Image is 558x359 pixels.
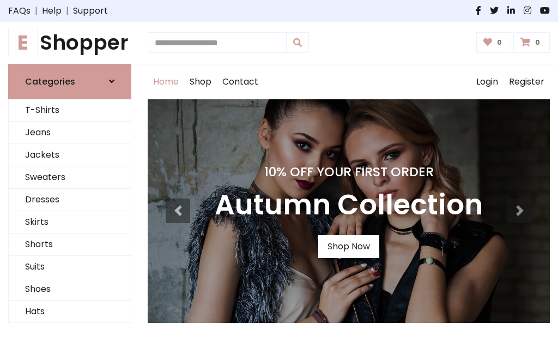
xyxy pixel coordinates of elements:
a: 0 [513,32,550,53]
a: Support [73,4,108,17]
a: Dresses [9,189,131,211]
span: | [31,4,42,17]
h4: 10% Off Your First Order [215,164,483,179]
a: FAQs [8,4,31,17]
a: Suits [9,256,131,278]
a: 0 [476,32,512,53]
a: Sweaters [9,166,131,189]
a: Hats [9,301,131,323]
a: EShopper [8,31,131,55]
a: Shorts [9,234,131,256]
span: 0 [532,38,543,47]
a: Shop [184,64,217,99]
span: 0 [494,38,505,47]
a: Login [471,64,504,99]
a: Shoes [9,278,131,301]
a: Jeans [9,122,131,144]
span: | [62,4,73,17]
a: Shop Now [318,235,379,258]
a: T-Shirts [9,99,131,122]
a: Help [42,4,62,17]
a: Categories [8,64,131,99]
h3: Autumn Collection [215,188,483,222]
h6: Categories [25,76,75,87]
a: Contact [217,64,264,99]
a: Jackets [9,144,131,166]
a: Skirts [9,211,131,234]
a: Register [504,64,550,99]
h1: Shopper [8,31,131,55]
a: Home [148,64,184,99]
span: E [8,28,38,57]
